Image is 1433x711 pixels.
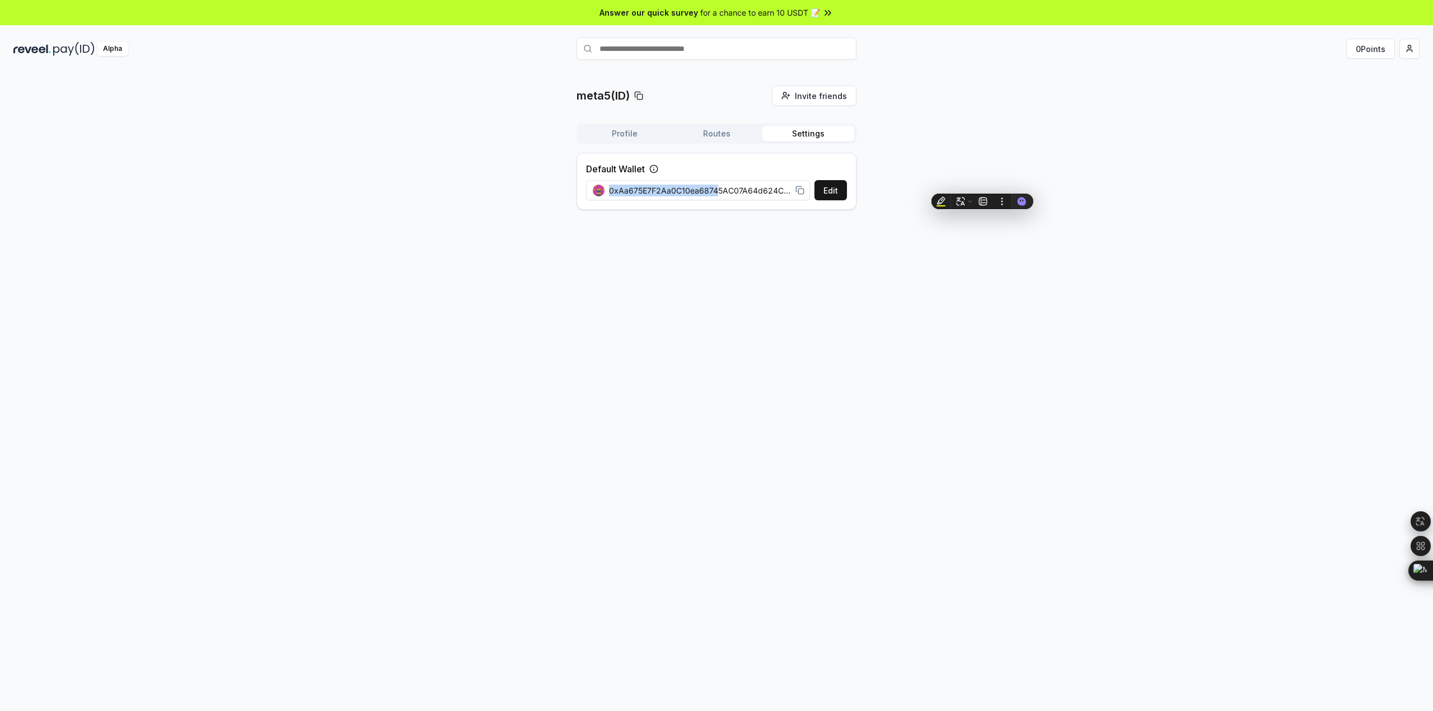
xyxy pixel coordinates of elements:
[700,7,820,18] span: for a chance to earn 10 USDT 📝
[53,42,95,56] img: pay_id
[795,90,847,102] span: Invite friends
[97,42,128,56] div: Alpha
[762,126,854,142] button: Settings
[1346,39,1395,59] button: 0Points
[577,88,630,103] p: meta5(ID)
[814,180,847,200] button: Edit
[13,42,51,56] img: reveel_dark
[772,86,856,106] button: Invite friends
[579,126,671,142] button: Profile
[586,162,645,176] label: Default Wallet
[671,126,762,142] button: Routes
[600,7,698,18] span: Answer our quick survey
[609,185,791,196] span: 0xAa675E7F2Aa0C10ea68745AC07A64d624C3Aca96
